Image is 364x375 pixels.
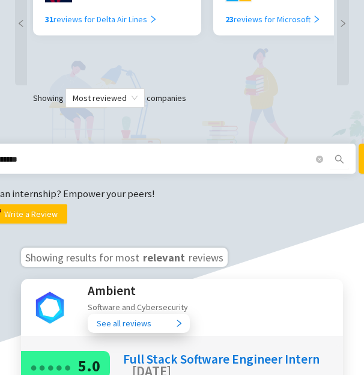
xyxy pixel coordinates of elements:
button: search [330,150,349,169]
span: Most reviewed [73,89,138,107]
b: 31 [45,14,53,25]
span: left [15,19,27,28]
b: 23 [225,14,234,25]
span: right [312,15,321,23]
div: Software and Cybersecurity [88,300,190,314]
div: reviews for Delta Air Lines [45,13,157,26]
span: relevant [142,249,186,263]
a: 31reviews for Delta Air Lines right [45,4,157,27]
span: right [337,19,349,28]
span: right [175,319,183,328]
a: Full Stack Software Engineer Intern [123,351,320,367]
span: search [330,154,348,164]
img: Ambient [32,290,68,326]
span: Write a Review [4,207,58,221]
a: 23reviews for Microsoft right [225,4,321,27]
div: reviews for Microsoft [225,13,321,26]
div: Showing companies [12,88,352,108]
h2: Ambient [88,281,190,300]
span: See all reviews [97,317,175,330]
a: See all reviews [88,314,190,333]
span: right [149,15,157,23]
span: close-circle [316,156,323,163]
h3: Showing results for most reviews [21,248,228,267]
